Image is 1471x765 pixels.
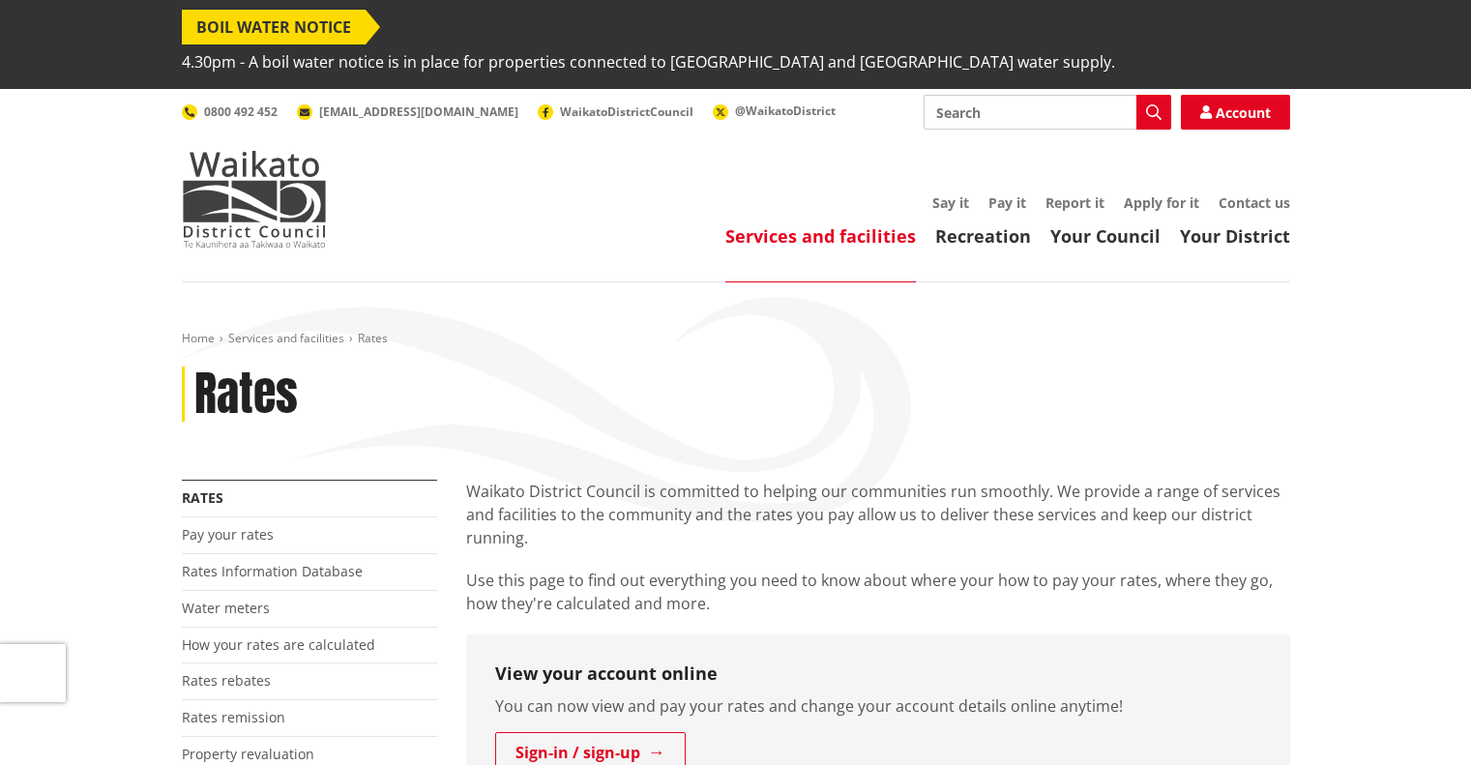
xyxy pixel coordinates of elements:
[495,663,1261,685] h3: View your account online
[1050,224,1161,248] a: Your Council
[182,151,327,248] img: Waikato District Council - Te Kaunihera aa Takiwaa o Waikato
[182,525,274,544] a: Pay your rates
[358,330,388,346] span: Rates
[725,224,916,248] a: Services and facilities
[182,331,1290,347] nav: breadcrumb
[1219,193,1290,212] a: Contact us
[1181,95,1290,130] a: Account
[932,193,969,212] a: Say it
[1180,224,1290,248] a: Your District
[466,480,1290,549] p: Waikato District Council is committed to helping our communities run smoothly. We provide a range...
[297,103,518,120] a: [EMAIL_ADDRESS][DOMAIN_NAME]
[495,694,1261,718] p: You can now view and pay your rates and change your account details online anytime!
[182,330,215,346] a: Home
[466,569,1290,615] p: Use this page to find out everything you need to know about where your how to pay your rates, whe...
[182,599,270,617] a: Water meters
[988,193,1026,212] a: Pay it
[1045,193,1104,212] a: Report it
[182,635,375,654] a: How your rates are calculated
[182,562,363,580] a: Rates Information Database
[735,103,836,119] span: @WaikatoDistrict
[182,44,1115,79] span: 4.30pm - A boil water notice is in place for properties connected to [GEOGRAPHIC_DATA] and [GEOGR...
[924,95,1171,130] input: Search input
[182,671,271,690] a: Rates rebates
[713,103,836,119] a: @WaikatoDistrict
[182,10,366,44] span: BOIL WATER NOTICE
[319,103,518,120] span: [EMAIL_ADDRESS][DOMAIN_NAME]
[182,103,278,120] a: 0800 492 452
[204,103,278,120] span: 0800 492 452
[228,330,344,346] a: Services and facilities
[182,745,314,763] a: Property revaluation
[935,224,1031,248] a: Recreation
[182,708,285,726] a: Rates remission
[182,488,223,507] a: Rates
[194,367,298,423] h1: Rates
[560,103,693,120] span: WaikatoDistrictCouncil
[1124,193,1199,212] a: Apply for it
[538,103,693,120] a: WaikatoDistrictCouncil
